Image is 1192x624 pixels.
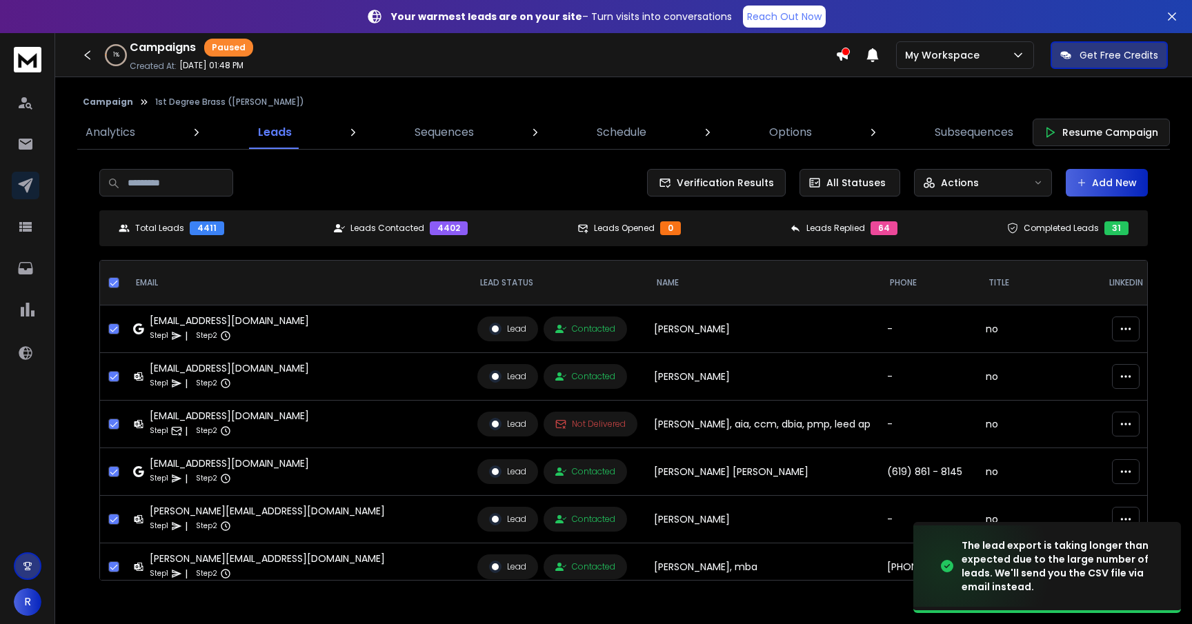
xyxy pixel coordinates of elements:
[185,329,188,343] p: |
[646,261,879,305] th: NAME
[646,543,879,591] td: [PERSON_NAME], mba
[1080,48,1158,62] p: Get Free Credits
[671,176,774,190] span: Verification Results
[660,221,681,235] div: 0
[196,519,217,533] p: Step 2
[879,401,977,448] td: -
[14,588,41,616] button: R
[150,519,168,533] p: Step 1
[150,456,309,470] div: [EMAIL_ADDRESS][DOMAIN_NAME]
[258,124,292,141] p: Leads
[150,329,168,343] p: Step 1
[185,567,188,581] p: |
[879,496,977,543] td: -
[77,116,143,149] a: Analytics
[185,424,188,438] p: |
[150,409,309,423] div: [EMAIL_ADDRESS][DOMAIN_NAME]
[588,116,655,149] a: Schedule
[646,448,879,496] td: [PERSON_NAME] [PERSON_NAME]
[489,370,526,383] div: Lead
[489,561,526,573] div: Lead
[125,261,469,305] th: EMAIL
[185,472,188,485] p: |
[391,10,732,23] p: – Turn visits into conversations
[913,525,1051,607] img: image
[747,10,822,23] p: Reach Out Now
[597,124,646,141] p: Schedule
[555,466,615,477] div: Contacted
[469,261,646,305] th: LEAD STATUS
[489,323,526,335] div: Lead
[1024,223,1099,234] p: Completed Leads
[879,448,977,496] td: (619) 861 - 8145
[926,116,1022,149] a: Subsequences
[430,221,468,235] div: 4402
[204,39,253,57] div: Paused
[977,305,1098,353] td: no
[179,60,244,71] p: [DATE] 01:48 PM
[135,223,184,234] p: Total Leads
[406,116,482,149] a: Sequences
[646,496,879,543] td: [PERSON_NAME]
[190,221,224,235] div: 4411
[196,424,217,438] p: Step 2
[150,361,309,375] div: [EMAIL_ADDRESS][DOMAIN_NAME]
[150,472,168,485] p: Step 1
[155,97,304,108] p: 1st Degree Brass ([PERSON_NAME])
[150,567,168,581] p: Step 1
[879,543,977,591] td: [PHONE_NUMBER]
[555,419,626,430] div: Not Delivered
[761,116,820,149] a: Options
[150,552,385,565] div: [PERSON_NAME][EMAIL_ADDRESS][DOMAIN_NAME]
[555,514,615,525] div: Contacted
[14,47,41,72] img: logo
[826,176,886,190] p: All Statuses
[196,567,217,581] p: Step 2
[196,376,217,390] p: Step 2
[646,305,879,353] td: [PERSON_NAME]
[905,48,985,62] p: My Workspace
[150,424,168,438] p: Step 1
[1051,41,1168,69] button: Get Free Credits
[871,221,897,235] div: 64
[150,376,168,390] p: Step 1
[130,39,196,56] h1: Campaigns
[769,124,812,141] p: Options
[743,6,826,28] a: Reach Out Now
[185,376,188,390] p: |
[150,314,309,328] div: [EMAIL_ADDRESS][DOMAIN_NAME]
[647,169,786,197] button: Verification Results
[250,116,300,149] a: Leads
[1104,221,1129,235] div: 31
[879,261,977,305] th: Phone
[130,61,177,72] p: Created At:
[962,539,1164,594] div: The lead export is taking longer than expected due to the large number of leads. We'll send you t...
[977,496,1098,543] td: no
[113,51,119,59] p: 1 %
[646,401,879,448] td: [PERSON_NAME], aia, ccm, dbia, pmp, leed ap
[391,10,582,23] strong: Your warmest leads are on your site
[977,448,1098,496] td: no
[555,561,615,572] div: Contacted
[196,329,217,343] p: Step 2
[86,124,135,141] p: Analytics
[806,223,865,234] p: Leads Replied
[489,418,526,430] div: Lead
[196,472,217,485] p: Step 2
[1033,119,1170,146] button: Resume Campaign
[935,124,1013,141] p: Subsequences
[977,353,1098,401] td: no
[879,305,977,353] td: -
[879,353,977,401] td: -
[1066,169,1148,197] button: Add New
[150,504,385,518] div: [PERSON_NAME][EMAIL_ADDRESS][DOMAIN_NAME]
[185,519,188,533] p: |
[83,97,133,108] button: Campaign
[977,401,1098,448] td: no
[646,353,879,401] td: [PERSON_NAME]
[941,176,979,190] p: Actions
[555,323,615,334] div: Contacted
[594,223,655,234] p: Leads Opened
